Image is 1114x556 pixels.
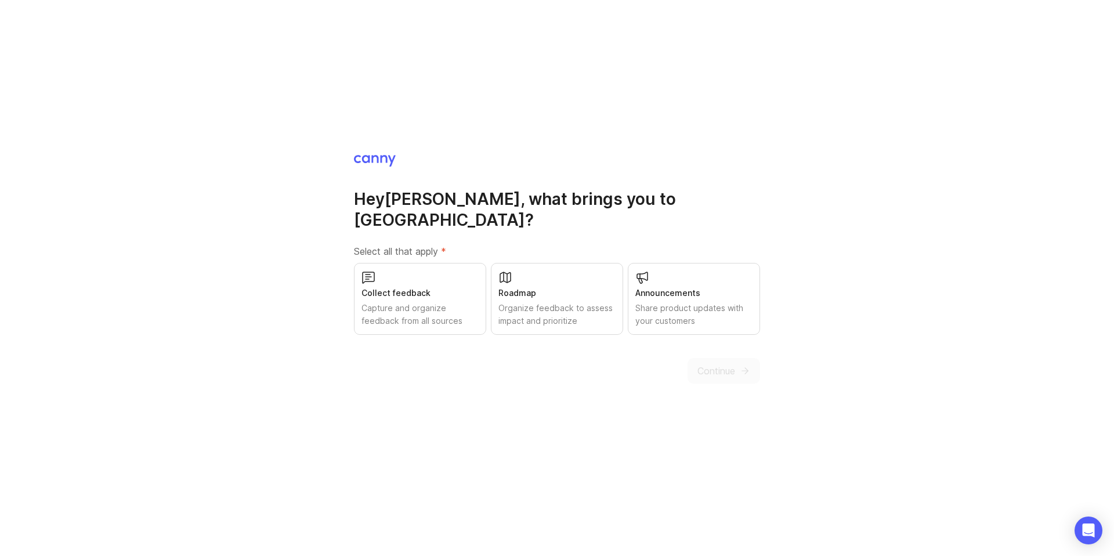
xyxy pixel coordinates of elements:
[628,263,760,335] button: AnnouncementsShare product updates with your customers
[354,189,760,230] h1: Hey [PERSON_NAME] , what brings you to [GEOGRAPHIC_DATA]?
[354,155,396,167] img: Canny Home
[635,302,753,327] div: Share product updates with your customers
[354,263,486,335] button: Collect feedbackCapture and organize feedback from all sources
[498,302,616,327] div: Organize feedback to assess impact and prioritize
[361,287,479,299] div: Collect feedback
[1075,517,1102,544] div: Open Intercom Messenger
[498,287,616,299] div: Roadmap
[354,244,760,258] label: Select all that apply
[491,263,623,335] button: RoadmapOrganize feedback to assess impact and prioritize
[361,302,479,327] div: Capture and organize feedback from all sources
[635,287,753,299] div: Announcements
